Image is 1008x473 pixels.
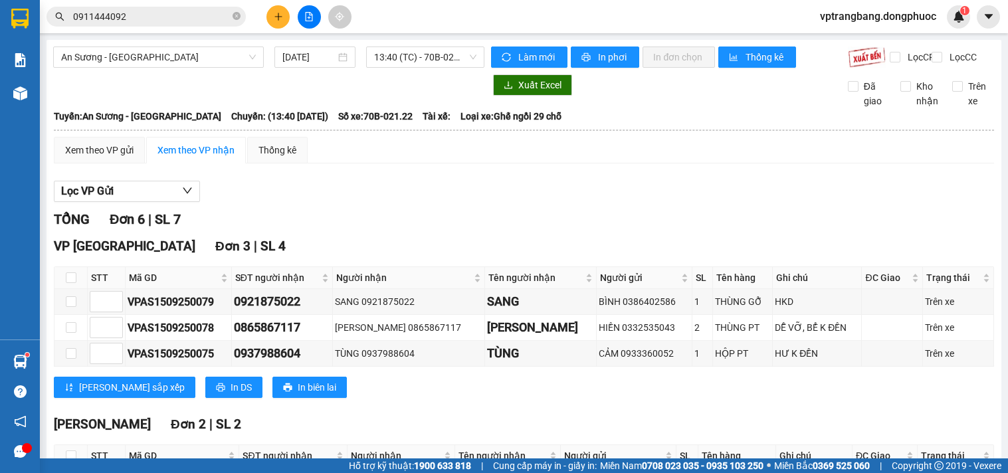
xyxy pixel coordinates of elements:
[600,270,678,285] span: Người gửi
[61,183,114,199] span: Lọc VP Gửi
[485,315,597,341] td: HUY LINH
[25,353,29,357] sup: 1
[960,6,969,15] sup: 1
[79,380,185,395] span: [PERSON_NAME] sắp xếp
[298,380,336,395] span: In biên lai
[934,461,944,470] span: copyright
[944,50,979,64] span: Lọc CC
[692,267,713,289] th: SL
[493,458,597,473] span: Cung cấp máy in - giấy in:
[349,458,471,473] span: Hỗ trợ kỹ thuật:
[921,448,980,463] span: Trạng thái
[328,5,352,29] button: aim
[282,50,336,64] input: 15/09/2025
[54,417,151,432] span: [PERSON_NAME]
[129,270,218,285] span: Mã GD
[155,211,181,227] span: SL 7
[54,211,90,227] span: TỔNG
[694,346,710,361] div: 1
[234,344,330,363] div: 0937988604
[128,294,229,310] div: VPAS1509250079
[13,86,27,100] img: warehouse-icon
[232,315,333,341] td: 0865867117
[715,294,770,309] div: THÙNG GỖ
[55,12,64,21] span: search
[260,238,286,254] span: SL 4
[856,448,904,463] span: ĐC Giao
[458,448,547,463] span: Tên người nhận
[776,445,853,467] th: Ghi chú
[564,448,662,463] span: Người gửi
[128,345,229,362] div: VPAS1509250075
[215,238,251,254] span: Đơn 3
[880,458,882,473] span: |
[216,417,241,432] span: SL 2
[335,294,483,309] div: SANG 0921875022
[599,294,689,309] div: BÌNH 0386402586
[676,445,699,467] th: SL
[775,346,859,361] div: HƯ K ĐỀN
[232,289,333,315] td: 0921875022
[14,415,27,428] span: notification
[485,289,597,315] td: SANG
[502,52,513,63] span: sync
[487,318,594,337] div: [PERSON_NAME]
[491,47,567,68] button: syncLàm mới
[232,341,333,367] td: 0937988604
[504,80,513,91] span: download
[813,460,870,471] strong: 0369 525 060
[718,47,796,68] button: bar-chartThống kê
[233,11,241,23] span: close-circle
[599,320,689,335] div: HIỀN 0332535043
[266,5,290,29] button: plus
[64,383,74,393] span: sort-ascending
[963,79,995,108] span: Trên xe
[643,47,715,68] button: In đơn chọn
[983,11,995,23] span: caret-down
[953,11,965,23] img: icon-new-feature
[902,50,937,64] span: Lọc CR
[487,292,594,311] div: SANG
[14,385,27,398] span: question-circle
[775,294,859,309] div: HKD
[243,448,334,463] span: SĐT người nhận
[126,341,232,367] td: VPAS1509250075
[487,344,594,363] div: TÙNG
[977,5,1000,29] button: caret-down
[126,315,232,341] td: VPAS1509250078
[216,383,225,393] span: printer
[274,12,283,21] span: plus
[335,320,483,335] div: [PERSON_NAME] 0865867117
[157,143,235,157] div: Xem theo VP nhận
[694,294,710,309] div: 1
[926,270,980,285] span: Trạng thái
[571,47,639,68] button: printerIn phơi
[773,267,862,289] th: Ghi chú
[73,9,230,24] input: Tìm tên, số ĐT hoặc mã đơn
[209,417,213,432] span: |
[746,50,785,64] span: Thống kê
[304,12,314,21] span: file-add
[775,320,859,335] div: DỄ VỠ, BỂ K ĐỀN
[729,52,740,63] span: bar-chart
[14,445,27,458] span: message
[336,270,472,285] span: Người nhận
[54,238,195,254] span: VP [GEOGRAPHIC_DATA]
[715,320,770,335] div: THÙNG PT
[231,380,252,395] span: In DS
[233,12,241,20] span: close-circle
[283,383,292,393] span: printer
[54,181,200,202] button: Lọc VP Gửi
[925,320,991,335] div: Trên xe
[809,8,947,25] span: vptrangbang.dongphuoc
[581,52,593,63] span: printer
[110,211,145,227] span: Đơn 6
[518,50,557,64] span: Làm mới
[493,74,572,96] button: downloadXuất Excel
[126,289,232,315] td: VPAS1509250079
[254,238,257,254] span: |
[962,6,967,15] span: 1
[374,47,476,67] span: 13:40 (TC) - 70B-021.22
[13,53,27,67] img: solution-icon
[61,47,256,67] span: An Sương - Tây Ninh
